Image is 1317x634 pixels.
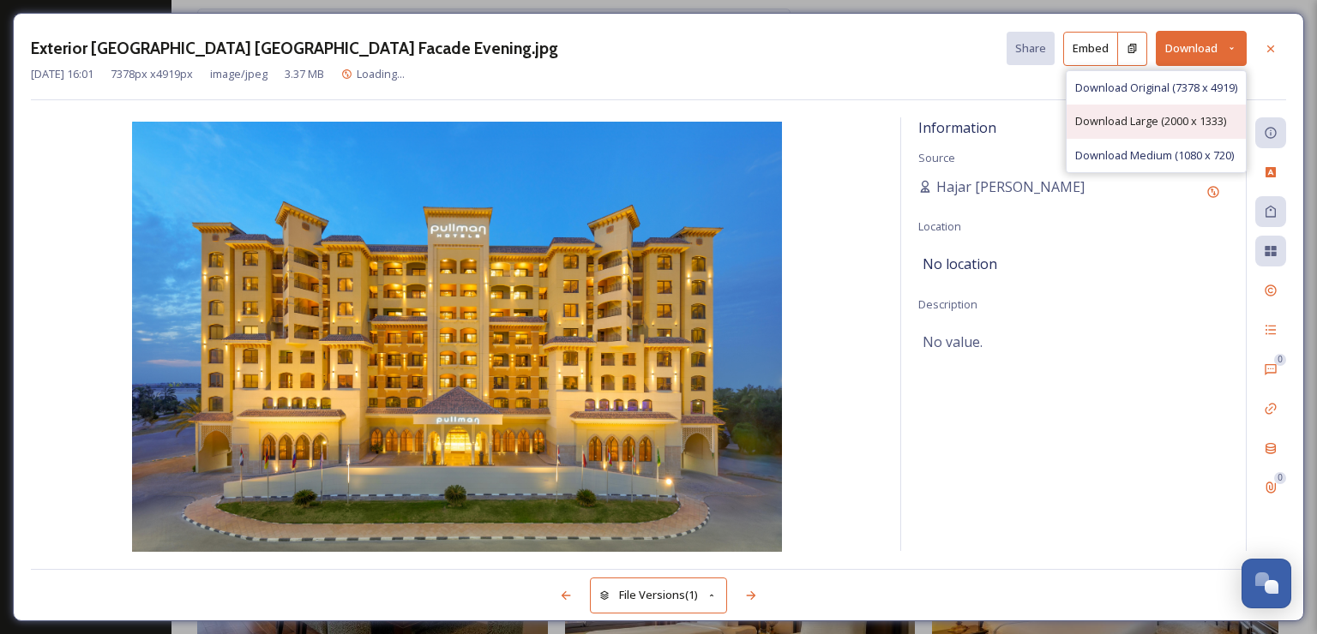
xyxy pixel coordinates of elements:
[590,577,727,613] button: File Versions(1)
[111,66,193,82] span: 7378 px x 4919 px
[31,36,558,61] h3: Exterior [GEOGRAPHIC_DATA] [GEOGRAPHIC_DATA] Facade Evening.jpg
[285,66,324,82] span: 3.37 MB
[918,218,961,234] span: Location
[936,176,1085,197] span: Hajar [PERSON_NAME]
[1242,559,1291,608] button: Open Chat
[923,254,997,274] span: No location
[1075,113,1226,129] span: Download Large (2000 x 1333)
[357,66,405,81] span: Loading...
[210,66,268,82] span: image/jpeg
[31,122,883,555] img: 539D6523-A650-4B96-8502E81435EAAD4F.jpg
[918,118,996,137] span: Information
[1063,32,1118,66] button: Embed
[1075,80,1237,96] span: Download Original (7378 x 4919)
[31,66,93,82] span: [DATE] 16:01
[1274,354,1286,366] div: 0
[1156,31,1247,66] button: Download
[923,332,983,352] span: No value.
[918,296,977,312] span: Description
[1007,32,1055,65] button: Share
[918,150,955,165] span: Source
[1274,472,1286,484] div: 0
[1075,147,1234,164] span: Download Medium (1080 x 720)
